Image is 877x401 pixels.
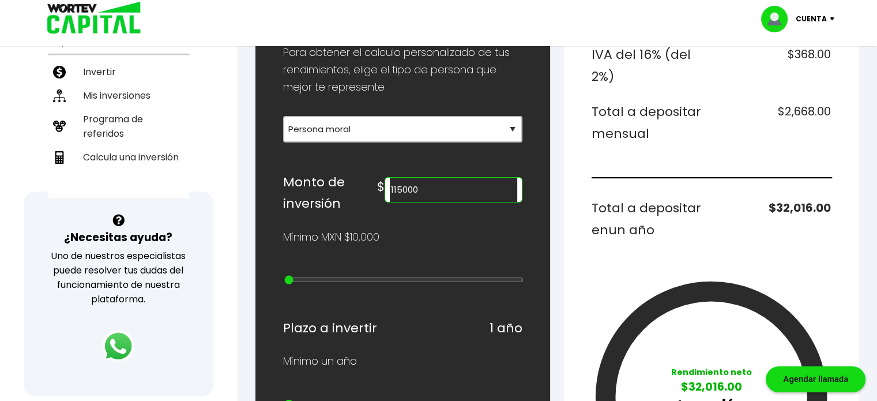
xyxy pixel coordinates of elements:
[48,107,189,145] a: Programa de referidos
[761,6,796,32] img: profile-image
[48,29,189,198] ul: Capital
[827,17,842,21] img: icon-down
[283,353,357,370] p: Mínimo un año
[671,366,751,378] p: Rendimiento neto
[102,330,134,362] img: logos_whatsapp-icon.242b2217.svg
[53,89,66,102] img: inversiones-icon.6695dc30.svg
[39,249,198,306] p: Uno de nuestros especialistas puede resolver tus dudas del funcionamiento de nuestra plataforma.
[716,101,831,144] h6: $2,668.00
[377,176,385,198] h6: $
[490,317,522,339] h6: 1 año
[53,151,66,164] img: calculadora-icon.17d418c4.svg
[592,197,707,241] h6: Total a depositar en un año
[671,378,751,395] p: $32,016.00
[64,229,172,246] h3: ¿Necesitas ayuda?
[283,171,377,215] h6: Monto de inversión
[48,145,189,169] a: Calcula una inversión
[48,84,189,107] a: Mis inversiones
[592,101,707,144] h6: Total a depositar mensual
[716,44,831,87] h6: $368.00
[283,44,522,96] p: Para obtener el calculo personalizado de tus rendimientos, elige el tipo de persona que mejor te ...
[766,366,865,392] div: Agendar llamada
[48,60,189,84] a: Invertir
[716,197,831,241] h6: $32,016.00
[796,10,827,28] p: Cuenta
[283,228,379,246] p: Mínimo MXN $10,000
[53,66,66,78] img: invertir-icon.b3b967d7.svg
[592,44,707,87] h6: IVA del 16% (del 2%)
[53,120,66,133] img: recomiendanos-icon.9b8e9327.svg
[283,317,377,339] h6: Plazo a invertir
